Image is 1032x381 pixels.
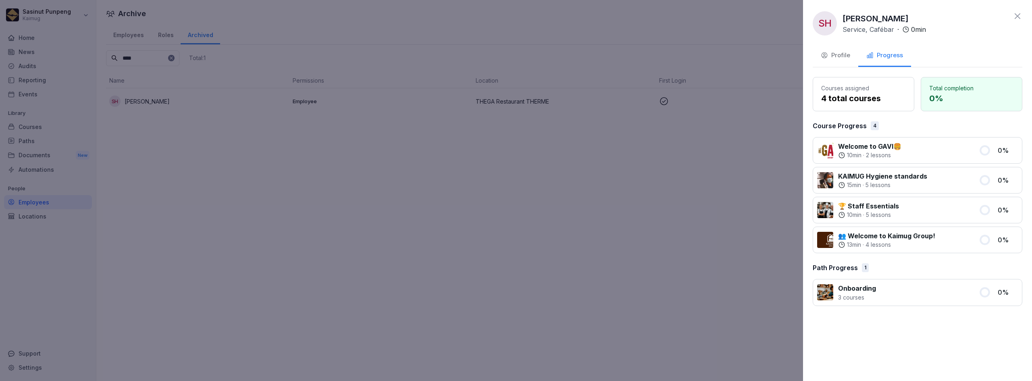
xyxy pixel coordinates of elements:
[838,201,899,211] p: 🏆 Staff Essentials
[847,151,861,159] p: 10 min
[813,121,867,131] p: Course Progress
[847,241,861,249] p: 13 min
[813,263,858,273] p: Path Progress
[866,181,891,189] p: 5 lessons
[821,51,850,60] div: Profile
[838,241,935,249] div: ·
[838,142,901,151] p: Welcome to GAVI🍔​
[838,181,927,189] div: ·
[998,205,1018,215] p: 0 %
[838,211,899,219] div: ·
[866,241,891,249] p: 4 lessons
[813,11,837,35] div: SH
[838,151,901,159] div: ·
[838,293,876,302] p: 3 courses
[998,146,1018,155] p: 0 %
[866,211,891,219] p: 5 lessons
[821,92,906,104] p: 4 total courses
[998,235,1018,245] p: 0 %
[838,171,927,181] p: KAIMUG Hygiene standards
[821,84,906,92] p: Courses assigned
[838,231,935,241] p: 👥 Welcome to Kaimug Group!
[847,211,861,219] p: 10 min
[998,175,1018,185] p: 0 %
[866,151,891,159] p: 2 lessons
[858,45,911,67] button: Progress
[871,121,879,130] div: 4
[847,181,861,189] p: 15 min
[813,45,858,67] button: Profile
[843,25,926,34] div: ·
[862,263,869,272] div: 1
[929,84,1014,92] p: Total completion
[911,25,926,34] p: 0 min
[843,25,894,34] p: Service, Cafébar
[843,12,909,25] p: [PERSON_NAME]
[838,283,876,293] p: Onboarding
[866,51,903,60] div: Progress
[998,287,1018,297] p: 0 %
[929,92,1014,104] p: 0 %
